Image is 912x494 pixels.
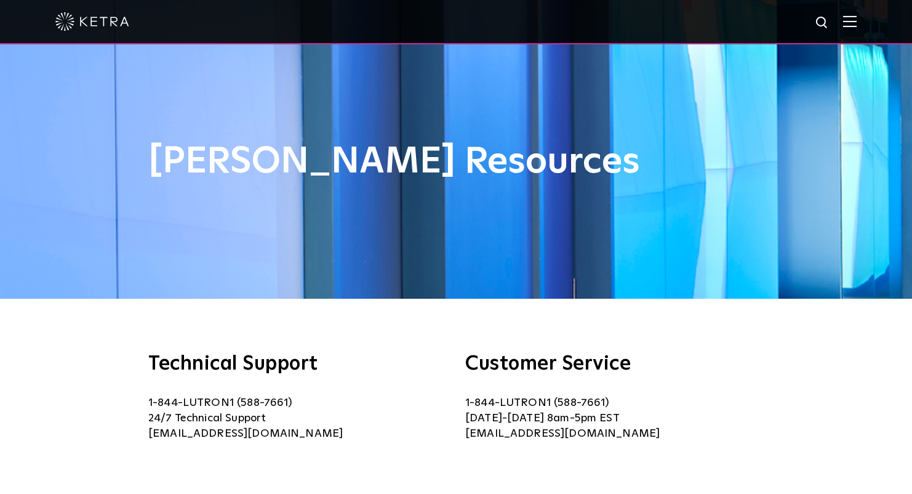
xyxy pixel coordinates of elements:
[843,15,857,27] img: Hamburger%20Nav.svg
[148,142,764,182] h1: [PERSON_NAME] Resources
[55,12,129,31] img: ketra-logo-2019-white
[815,15,830,31] img: search icon
[465,354,764,374] h3: Customer Service
[148,395,447,442] p: 1-844-LUTRON1 (588-7661) 24/7 Technical Support
[148,428,343,439] a: [EMAIL_ADDRESS][DOMAIN_NAME]
[465,395,764,442] p: 1-844-LUTRON1 (588-7661) [DATE]-[DATE] 8am-5pm EST [EMAIL_ADDRESS][DOMAIN_NAME]
[148,354,447,374] h3: Technical Support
